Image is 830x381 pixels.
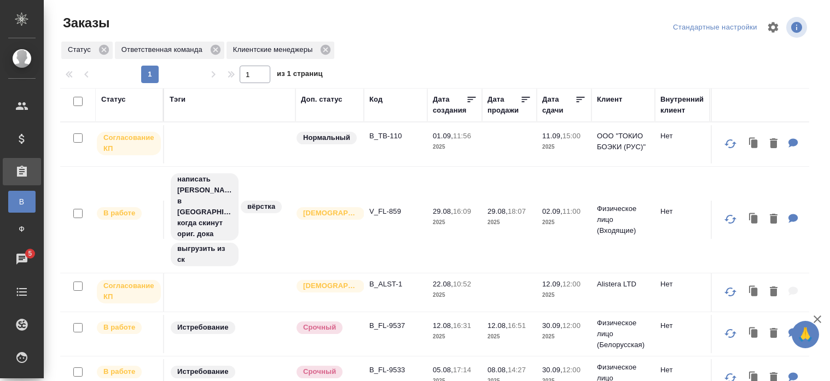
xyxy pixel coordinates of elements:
[783,133,804,155] button: Для ПМ: номер прошлого заказа в рефе скан прошлой справки и ее перевод будет нот копия на срочной...
[542,142,586,153] p: 2025
[597,318,649,350] p: Физическое лицо (Белорусская)
[21,248,38,259] span: 5
[96,206,158,221] div: Выставляет ПМ после принятия заказа от КМа
[170,365,290,379] div: Истребование
[717,320,744,347] button: Обновить
[177,322,229,333] p: Истребование
[301,94,343,105] div: Доп. статус
[660,131,704,142] p: Нет
[433,280,453,288] p: 22.08,
[295,131,358,145] div: Статус по умолчанию для стандартных заказов
[542,132,562,140] p: 11.09,
[487,331,531,342] p: 2025
[542,290,586,301] p: 2025
[8,191,36,213] a: В
[295,365,358,379] div: Выставляется автоматически, если на указанный объем услуг необходимо больше времени в стандартном...
[717,279,744,305] button: Обновить
[542,331,586,342] p: 2025
[562,366,581,374] p: 12:00
[96,365,158,379] div: Выставляет ПМ после принятия заказа от КМа
[487,207,508,215] p: 29.08,
[121,44,206,55] p: Ответственная команда
[796,323,815,346] span: 🙏
[227,42,335,59] div: Клиентские менеджеры
[783,208,804,231] button: Для ПМ: В рефе просто фотками Для КМ: от КВ: турецк-русс и нз, ответ в вотс ап, белорусская
[170,172,290,267] div: написать Anna Riianova в личку, когда скинут ориг. дока, вёрстка, выгрузить из ск
[177,174,232,239] p: написать [PERSON_NAME] в [GEOGRAPHIC_DATA], когда скинут ориг. дока
[660,365,704,376] p: Нет
[369,206,422,217] p: V_FL-859
[369,365,422,376] p: B_FL-9533
[61,42,113,59] div: Статус
[744,208,764,231] button: Клонировать
[744,133,764,155] button: Клонировать
[453,321,471,330] p: 16:31
[433,290,477,301] p: 2025
[433,132,453,140] p: 01.09,
[295,320,358,335] div: Выставляется автоматически, если на указанный объем услуг необходимо больше времени в стандартном...
[792,321,819,348] button: 🙏
[303,208,358,219] p: [DEMOGRAPHIC_DATA]
[542,217,586,228] p: 2025
[277,67,323,83] span: из 1 страниц
[295,279,358,294] div: Выставляется автоматически для первых 3 заказов нового контактного лица. Особое внимание
[597,94,622,105] div: Клиент
[433,321,453,330] p: 12.08,
[369,320,422,331] p: B_FL-9537
[542,366,562,374] p: 30.09,
[562,132,581,140] p: 15:00
[103,280,154,302] p: Согласование КП
[103,208,135,219] p: В работе
[764,281,783,303] button: Удалить
[487,94,520,116] div: Дата продажи
[508,321,526,330] p: 16:51
[247,201,275,212] p: вёрстка
[303,280,358,291] p: [DEMOGRAPHIC_DATA]
[433,207,453,215] p: 29.08,
[660,279,704,290] p: Нет
[487,217,531,228] p: 2025
[508,207,526,215] p: 18:07
[744,281,764,303] button: Клонировать
[369,131,422,142] p: B_TB-110
[303,132,350,143] p: Нормальный
[717,206,744,232] button: Обновить
[597,279,649,290] p: Alistera LTD
[103,132,154,154] p: Согласование КП
[597,203,649,236] p: Физическое лицо (Входящие)
[433,142,477,153] p: 2025
[542,207,562,215] p: 02.09,
[542,280,562,288] p: 12.09,
[660,206,704,217] p: Нет
[369,279,422,290] p: B_ALST-1
[233,44,317,55] p: Клиентские менеджеры
[68,44,95,55] p: Статус
[508,366,526,374] p: 14:27
[60,14,109,32] span: Заказы
[433,94,466,116] div: Дата создания
[764,208,783,231] button: Удалить
[542,94,575,116] div: Дата сдачи
[744,323,764,345] button: Клонировать
[453,207,471,215] p: 16:09
[562,207,581,215] p: 11:00
[101,94,126,105] div: Статус
[115,42,224,59] div: Ответственная команда
[783,323,804,345] button: Для ПМ: прошлый заказ KHIM_FL-1204 истребуем еще раз док по одному диплому
[670,19,760,36] div: split button
[597,131,649,153] p: ООО "ТОКИО БОЭКИ (РУС)"
[8,218,36,240] a: Ф
[764,323,783,345] button: Удалить
[14,224,30,235] span: Ф
[303,366,336,377] p: Срочный
[764,133,783,155] button: Удалить
[786,17,809,38] span: Посмотреть информацию
[487,321,508,330] p: 12.08,
[562,321,581,330] p: 12:00
[103,322,135,333] p: В работе
[433,331,477,342] p: 2025
[453,132,471,140] p: 11:56
[295,206,358,221] div: Выставляется автоматически для первых 3 заказов нового контактного лица. Особое внимание
[760,14,786,40] span: Настроить таблицу
[453,366,471,374] p: 17:14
